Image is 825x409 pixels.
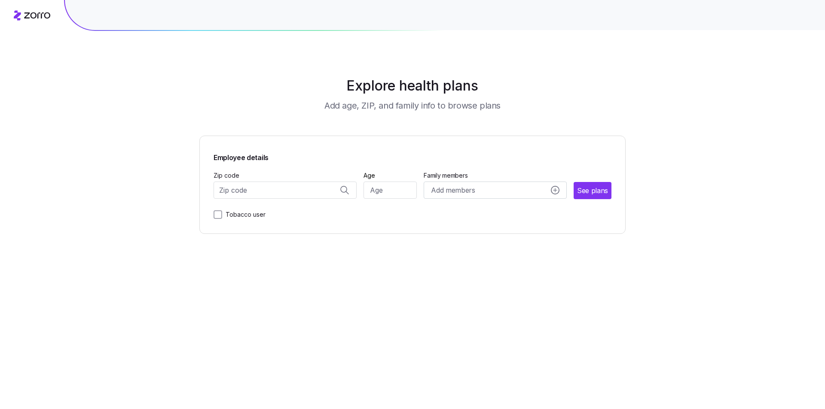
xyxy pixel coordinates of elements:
span: Add members [431,185,475,196]
input: Age [364,182,417,199]
button: See plans [574,182,611,199]
button: Add membersadd icon [424,182,567,199]
label: Age [364,171,375,180]
span: See plans [577,185,608,196]
svg: add icon [551,186,559,194]
label: Tobacco user [222,209,266,220]
h3: Add age, ZIP, and family info to browse plans [324,100,501,112]
span: Employee details [214,150,269,163]
input: Zip code [214,182,357,199]
span: Family members [424,171,567,180]
h1: Explore health plans [221,76,605,96]
label: Zip code [214,171,239,180]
